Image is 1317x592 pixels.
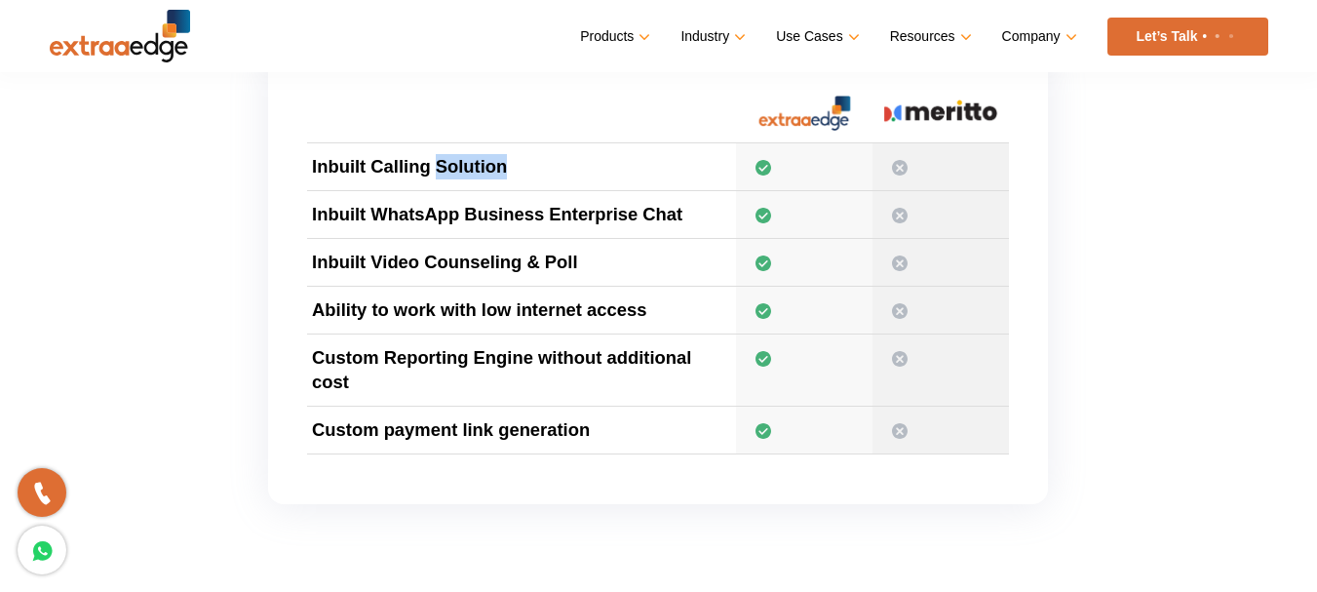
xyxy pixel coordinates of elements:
td: Ability to work with low internet access [307,286,735,334]
a: Let’s Talk [1107,18,1268,56]
a: Resources [890,22,968,51]
img: green-check.svg [755,208,771,223]
img: close-gray.svg [892,423,908,439]
td: Custom Reporting Engine without additional cost [307,334,735,407]
img: meritto-1-1.png [877,96,1004,131]
img: green-check.svg [755,303,771,319]
img: close-gray.svg [892,208,908,223]
img: green-check.svg [755,423,771,439]
img: green-check.svg [755,351,771,367]
img: green-check.svg [755,256,771,271]
a: Products [580,22,646,51]
td: Inbuilt WhatsApp Business Enterprise Chat [307,191,735,239]
img: close-gray.svg [892,160,908,176]
img: close-gray.svg [892,303,908,319]
td: Inbuilt Video Counseling & Poll [307,238,735,286]
td: Inbuilt Calling Solution [307,143,735,191]
img: extraaedge.png [741,96,868,131]
a: Industry [680,22,742,51]
img: green-check.svg [755,160,771,176]
img: close-gray.svg [892,256,908,271]
a: Use Cases [776,22,855,51]
td: Custom payment link generation [307,407,735,454]
a: Company [1002,22,1073,51]
img: close-gray.svg [892,351,908,367]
